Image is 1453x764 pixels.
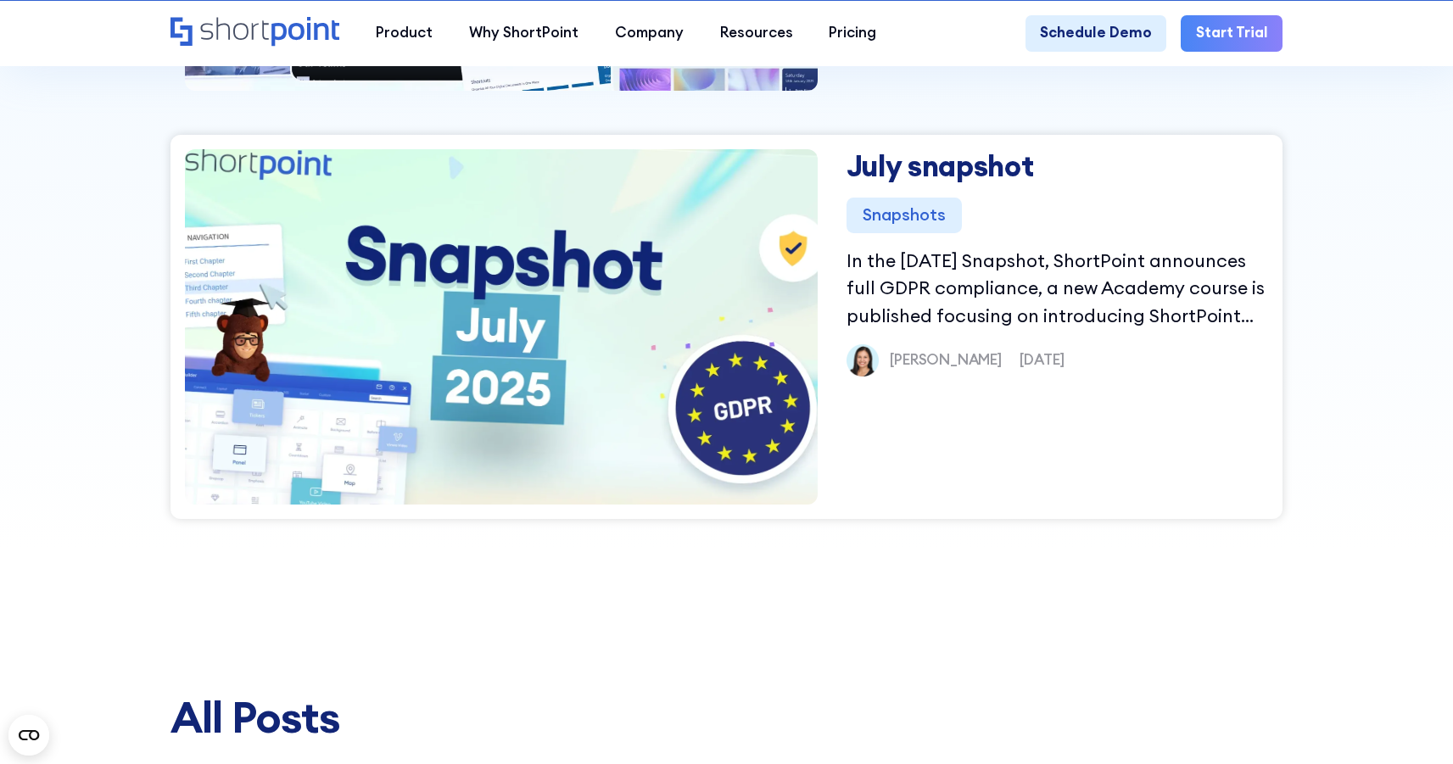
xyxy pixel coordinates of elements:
div: Pricing [829,22,876,44]
a: July snapshot [847,148,1034,184]
a: Pricing [811,15,895,52]
a: Resources [701,15,811,52]
a: Product [358,15,451,52]
div: All Posts [170,694,1282,742]
div: Snapshots [847,198,963,233]
a: Why ShortPoint [451,15,597,52]
button: Open CMP widget [8,715,49,756]
a: Company [596,15,701,52]
p: [DATE] [1020,349,1064,371]
div: Why ShortPoint [469,22,578,44]
a: Home [170,17,339,48]
a: Start Trial [1181,15,1282,52]
p: [PERSON_NAME] [890,349,1002,371]
div: Company [615,22,684,44]
iframe: Chat Widget [1368,683,1453,764]
p: In the [DATE] Snapshot, ShortPoint announces full GDPR compliance, a new Academy course is publis... [847,248,1268,329]
a: Schedule Demo [1025,15,1166,52]
div: Resources [720,22,793,44]
div: Product [376,22,433,44]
